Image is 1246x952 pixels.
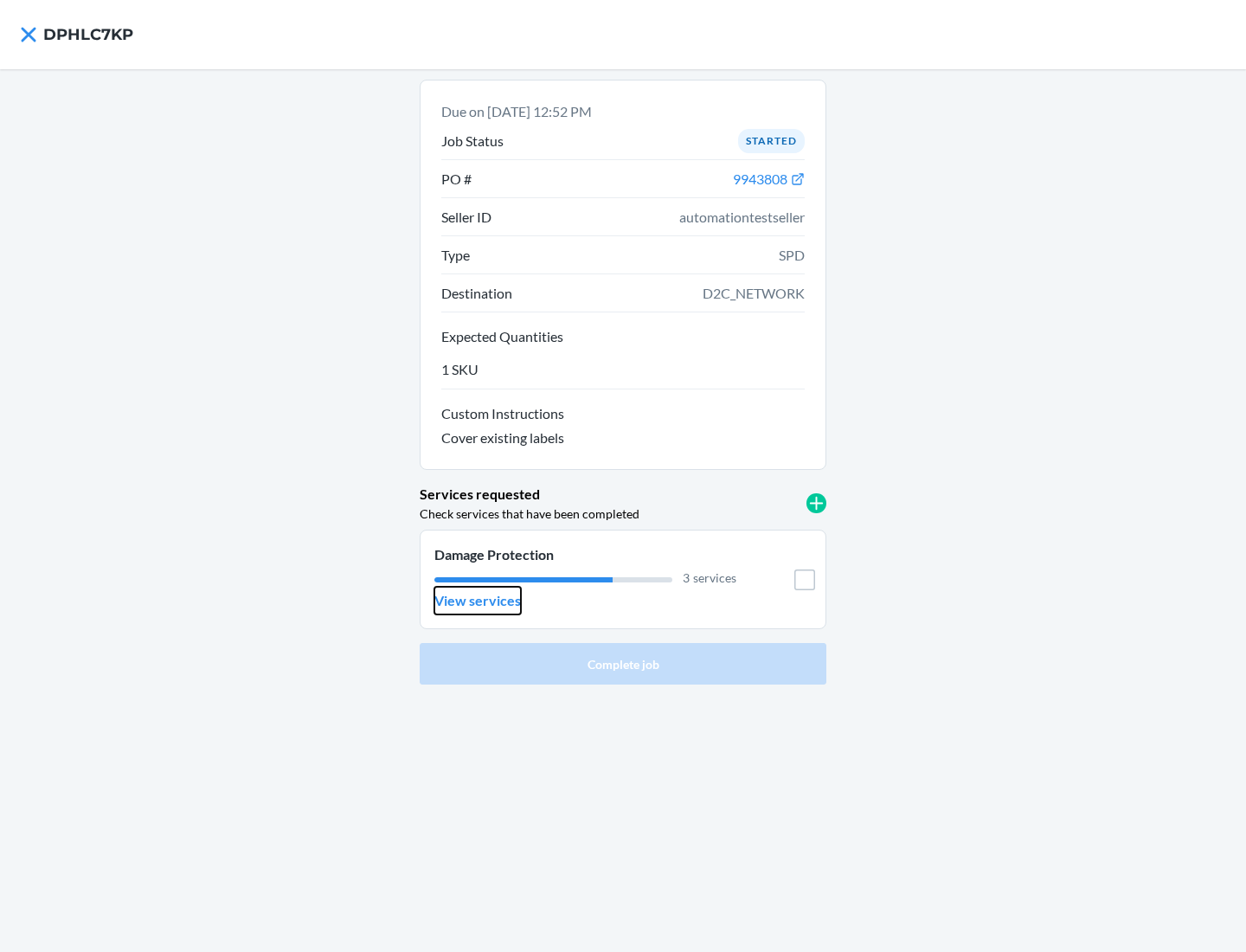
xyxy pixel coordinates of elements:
[693,570,736,585] span: services
[683,570,690,585] span: 3
[420,484,540,505] p: Services requested
[434,544,736,565] p: Damage Protection
[441,428,564,448] p: Cover existing labels
[441,283,512,304] p: Destination
[733,170,787,187] span: 9943808
[441,169,472,190] p: PO #
[441,101,805,122] p: Due on [DATE] 12:52 PM
[434,587,521,614] button: View services
[738,129,805,153] div: Started
[733,172,805,187] a: 9943808
[441,326,805,351] button: Expected Quantities
[441,326,805,347] p: Expected Quantities
[703,283,805,304] span: D2C_NETWORK
[434,590,521,611] p: View services
[441,131,504,151] p: Job Status
[420,643,826,685] button: Complete job
[420,505,639,523] p: Check services that have been completed
[679,207,805,228] span: automationtestseller
[441,359,478,380] p: 1 SKU
[779,245,805,266] span: SPD
[441,207,491,228] p: Seller ID
[441,245,470,266] p: Type
[441,403,805,424] p: Custom Instructions
[43,23,133,46] h4: DPHLC7KP
[441,403,805,428] button: Custom Instructions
